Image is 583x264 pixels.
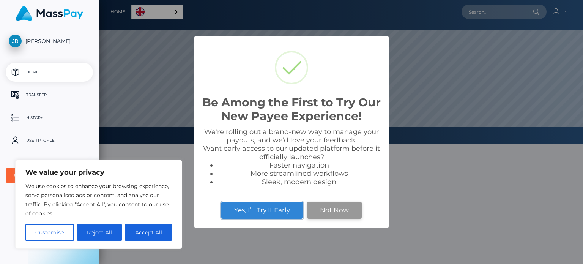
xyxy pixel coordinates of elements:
[6,38,93,44] span: [PERSON_NAME]
[125,224,172,241] button: Accept All
[9,66,90,78] p: Home
[9,89,90,101] p: Transfer
[25,224,74,241] button: Customise
[217,169,381,178] li: More streamlined workflows
[25,182,172,218] p: We use cookies to enhance your browsing experience, serve personalised ads or content, and analys...
[202,128,381,186] div: We're rolling out a brand-new way to manage your payouts, and we’d love your feedback. Want early...
[77,224,122,241] button: Reject All
[221,202,303,218] button: Yes, I’ll Try It Early
[217,161,381,169] li: Faster navigation
[14,172,76,179] div: User Agreements
[15,160,182,249] div: We value your privacy
[25,168,172,177] p: We value your privacy
[9,112,90,123] p: History
[6,168,93,183] button: User Agreements
[16,6,83,21] img: MassPay
[9,135,90,146] p: User Profile
[307,202,362,218] button: Not Now
[217,178,381,186] li: Sleek, modern design
[202,96,381,123] h2: Be Among the First to Try Our New Payee Experience!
